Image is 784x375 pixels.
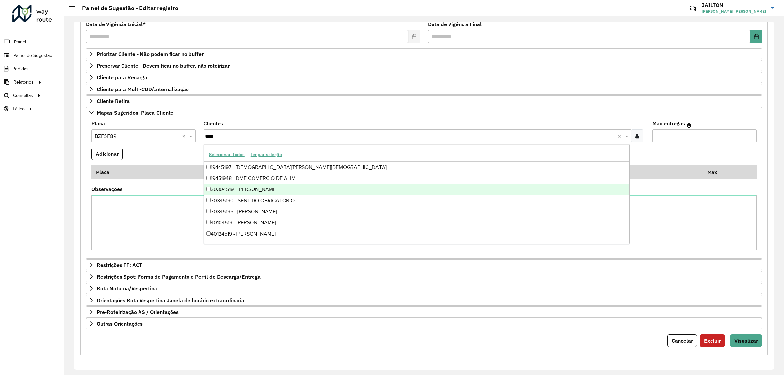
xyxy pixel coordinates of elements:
a: Mapas Sugeridos: Placa-Cliente [86,107,762,118]
div: 40124519 - [PERSON_NAME] [204,228,629,239]
span: Cliente Retira [97,98,130,104]
span: Mapas Sugeridos: Placa-Cliente [97,110,173,115]
div: 19451948 - DME COMERCIO DE ALIM [204,173,629,184]
a: Priorizar Cliente - Não podem ficar no buffer [86,48,762,59]
button: Cancelar [667,334,697,347]
a: Preservar Cliente - Devem ficar no buffer, não roteirizar [86,60,762,71]
a: Pre-Roteirização AS / Orientações [86,306,762,318]
h2: Painel de Sugestão - Editar registro [75,5,178,12]
a: Rota Noturna/Vespertina [86,283,762,294]
label: Data de Vigência Inicial [86,20,146,28]
span: Excluir [704,337,721,344]
span: Pre-Roteirização AS / Orientações [97,309,179,315]
label: Observações [91,185,122,193]
button: Selecionar Todos [206,150,248,160]
div: Mapas Sugeridos: Placa-Cliente [86,118,762,259]
em: Máximo de clientes que serão colocados na mesma rota com os clientes informados [687,123,691,128]
span: Cancelar [672,337,693,344]
a: Restrições Spot: Forma de Pagamento e Perfil de Descarga/Entrega [86,271,762,282]
label: Clientes [204,120,223,127]
button: Limpar seleção [248,150,285,160]
span: Pedidos [12,65,29,72]
a: Orientações Rota Vespertina Janela de horário extraordinária [86,295,762,306]
span: Clear all [182,132,188,140]
span: Rota Noturna/Vespertina [97,286,157,291]
span: Orientações Rota Vespertina Janela de horário extraordinária [97,298,244,303]
span: [PERSON_NAME] [PERSON_NAME] [702,8,766,14]
span: Clear all [618,132,623,140]
label: Data de Vigência Final [428,20,482,28]
ng-dropdown-panel: Options list [204,144,630,244]
a: Cliente para Multi-CDD/Internalização [86,84,762,95]
a: Outras Orientações [86,318,762,329]
div: 30345190 - SENTIDO OBRIGATORIO [204,195,629,206]
span: Painel [14,39,26,45]
span: Cliente para Multi-CDD/Internalização [97,87,189,92]
span: Cliente para Recarga [97,75,147,80]
span: Preservar Cliente - Devem ficar no buffer, não roteirizar [97,63,230,68]
div: 30304519 - [PERSON_NAME] [204,184,629,195]
span: Tático [12,106,24,112]
label: Placa [91,120,105,127]
th: Max [703,165,729,179]
a: Contato Rápido [686,1,700,15]
span: Consultas [13,92,33,99]
span: Painel de Sugestão [13,52,52,59]
button: Choose Date [750,30,762,43]
button: Visualizar [730,334,762,347]
button: Adicionar [91,148,123,160]
a: Restrições FF: ACT [86,259,762,270]
a: Cliente para Recarga [86,72,762,83]
span: Priorizar Cliente - Não podem ficar no buffer [97,51,204,57]
span: Restrições Spot: Forma de Pagamento e Perfil de Descarga/Entrega [97,274,261,279]
a: Cliente Retira [86,95,762,106]
th: Placa [91,165,209,179]
span: Relatórios [13,79,34,86]
div: 40104519 - [PERSON_NAME] [204,217,629,228]
div: 19445197 - [DEMOGRAPHIC_DATA][PERSON_NAME][DEMOGRAPHIC_DATA] [204,162,629,173]
span: Outras Orientações [97,321,143,326]
h3: JAILTON [702,2,766,8]
button: Excluir [700,334,725,347]
span: Visualizar [734,337,758,344]
span: Restrições FF: ACT [97,262,142,268]
div: 63451986 - [PERSON_NAME] [204,239,629,251]
div: 30345195 - [PERSON_NAME] [204,206,629,217]
label: Max entregas [652,120,685,127]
